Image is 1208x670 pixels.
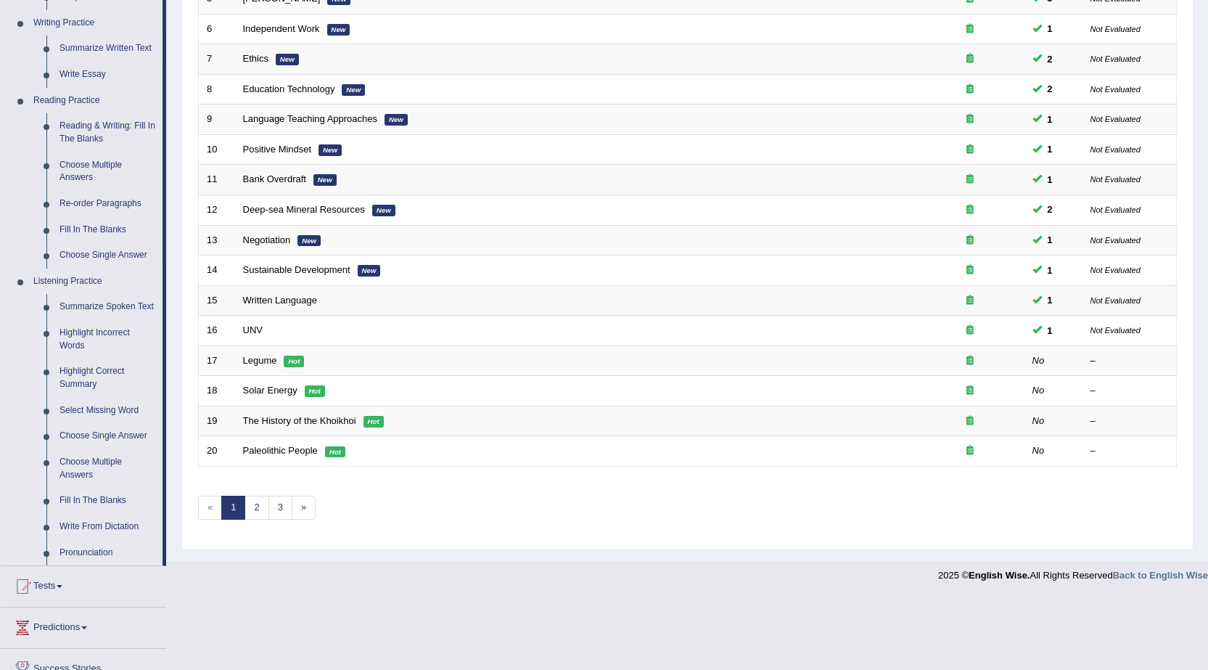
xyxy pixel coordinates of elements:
div: Exam occurring question [924,354,1016,368]
small: Not Evaluated [1090,175,1141,184]
a: Reading & Writing: Fill In The Blanks [53,113,163,152]
a: Summarize Spoken Text [53,294,163,320]
a: Re-order Paragraphs [53,191,163,217]
a: Write Essay [53,62,163,88]
a: Positive Mindset [243,144,312,155]
td: 6 [199,14,235,44]
a: Sustainable Development [243,264,350,275]
div: Exam occurring question [924,173,1016,187]
span: You can still take this question [1042,112,1059,127]
em: No [1032,445,1045,456]
td: 20 [199,436,235,467]
span: You can still take this question [1042,21,1059,36]
a: Negotiation [243,234,291,245]
div: – [1090,414,1169,428]
span: You can still take this question [1042,323,1059,338]
a: Independent Work [243,23,320,34]
a: Select Missing Word [53,398,163,424]
a: 2 [245,496,268,520]
em: Hot [305,385,325,397]
div: Exam occurring question [924,263,1016,277]
em: New [372,205,395,216]
a: Listening Practice [27,269,163,295]
div: – [1090,354,1169,368]
a: Write From Dictation [53,514,163,540]
td: 16 [199,316,235,346]
em: New [313,174,337,186]
em: New [342,84,365,96]
small: Not Evaluated [1090,85,1141,94]
small: Not Evaluated [1090,296,1141,305]
a: Fill In The Blanks [53,488,163,514]
div: – [1090,384,1169,398]
em: New [358,265,381,277]
a: Highlight Incorrect Words [53,320,163,359]
a: Choose Single Answer [53,242,163,269]
div: Exam occurring question [924,384,1016,398]
div: Exam occurring question [924,113,1016,126]
span: You can still take this question [1042,293,1059,308]
div: Exam occurring question [924,444,1016,458]
td: 17 [199,346,235,376]
div: Exam occurring question [924,234,1016,248]
a: Written Language [243,295,317,306]
span: You can still take this question [1042,232,1059,248]
em: No [1032,385,1045,396]
em: No [1032,415,1045,426]
div: Exam occurring question [924,414,1016,428]
small: Not Evaluated [1090,145,1141,154]
div: Exam occurring question [924,203,1016,217]
td: 7 [199,44,235,75]
a: Reading Practice [27,88,163,114]
a: Education Technology [243,83,335,94]
small: Not Evaluated [1090,54,1141,63]
em: Hot [325,446,345,458]
em: New [385,114,408,126]
div: – [1090,444,1169,458]
a: Fill In The Blanks [53,217,163,243]
a: Solar Energy [243,385,297,396]
em: New [276,54,299,65]
span: « [198,496,222,520]
a: The History of the Khoikhoi [243,415,356,426]
small: Not Evaluated [1090,115,1141,123]
a: Deep-sea Mineral Resources [243,204,365,215]
em: No [1032,355,1045,366]
a: » [292,496,316,520]
a: 1 [221,496,245,520]
small: Not Evaluated [1090,205,1141,214]
div: Exam occurring question [924,83,1016,97]
a: Back to English Wise [1113,570,1208,581]
small: Not Evaluated [1090,326,1141,335]
span: You can still take this question [1042,172,1059,187]
a: Summarize Written Text [53,36,163,62]
a: Bank Overdraft [243,173,306,184]
a: Choose Multiple Answers [53,152,163,191]
td: 18 [199,376,235,407]
a: Legume [243,355,277,366]
a: Ethics [243,53,268,64]
a: Paleolithic People [243,445,318,456]
td: 8 [199,74,235,105]
a: Choose Multiple Answers [53,449,163,488]
em: Hot [363,416,384,428]
div: Exam occurring question [924,143,1016,157]
small: Not Evaluated [1090,236,1141,245]
em: New [327,24,350,36]
a: 3 [268,496,292,520]
span: You can still take this question [1042,142,1059,157]
a: Choose Single Answer [53,423,163,449]
div: Exam occurring question [924,52,1016,66]
td: 14 [199,256,235,286]
span: You can still take this question [1042,81,1059,97]
em: New [297,235,321,247]
span: You can still take this question [1042,263,1059,278]
td: 13 [199,225,235,256]
td: 10 [199,134,235,165]
strong: English Wise. [969,570,1030,581]
a: Predictions [1,608,166,644]
a: Highlight Correct Summary [53,359,163,397]
span: You can still take this question [1042,52,1059,67]
td: 19 [199,406,235,436]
